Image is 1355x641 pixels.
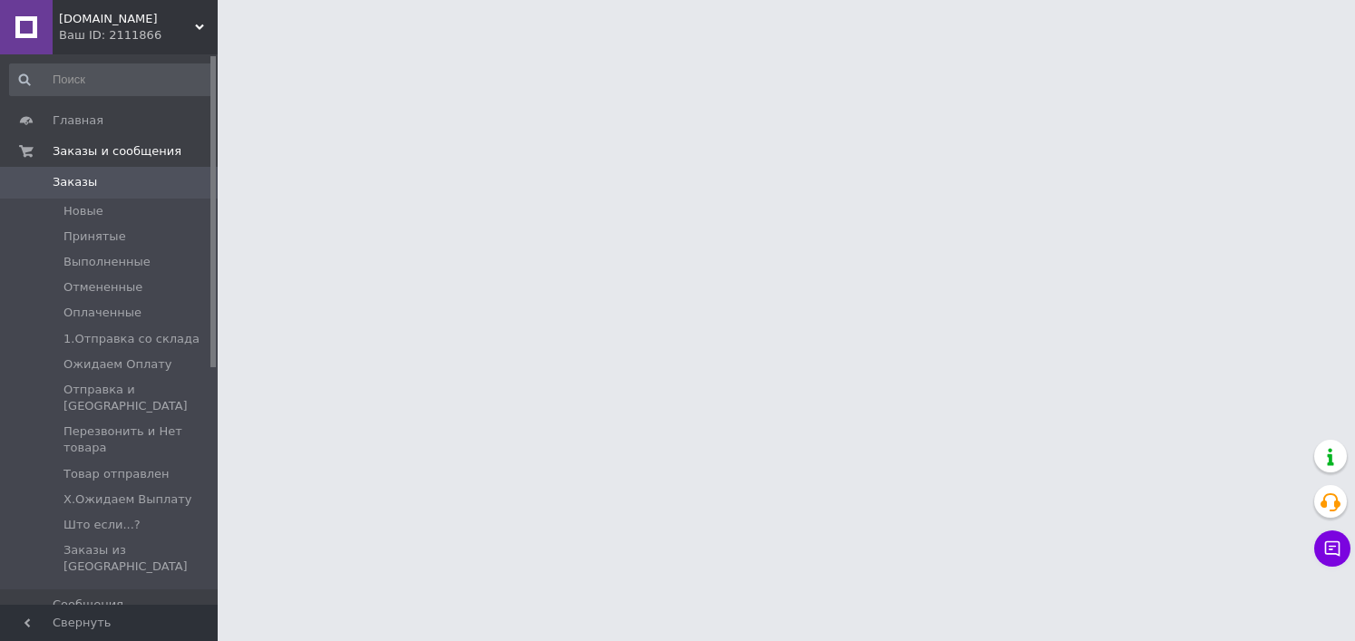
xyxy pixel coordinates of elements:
input: Поиск [9,63,214,96]
span: Главная [53,112,103,129]
span: Принятые [63,228,126,245]
span: Што если...? [63,517,141,533]
button: Чат с покупателем [1314,530,1350,567]
span: Ожидаем Оплату [63,356,172,373]
span: Отмененные [63,279,142,296]
span: Выполненные [63,254,151,270]
span: Заказы и сообщения [53,143,181,160]
span: Товар отправлен [63,466,170,482]
span: Отправка и [GEOGRAPHIC_DATA] [63,382,212,414]
span: Patelnya.net [59,11,195,27]
span: Оплаченные [63,305,141,321]
span: Сообщения [53,597,123,613]
div: Ваш ID: 2111866 [59,27,218,44]
span: 1.Отправка со склада [63,331,200,347]
span: Заказы из [GEOGRAPHIC_DATA] [63,542,212,575]
span: Заказы [53,174,97,190]
span: Перезвонить и Нет товара [63,423,212,456]
span: Х.Ожидаем Выплату [63,491,192,508]
span: Новые [63,203,103,219]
